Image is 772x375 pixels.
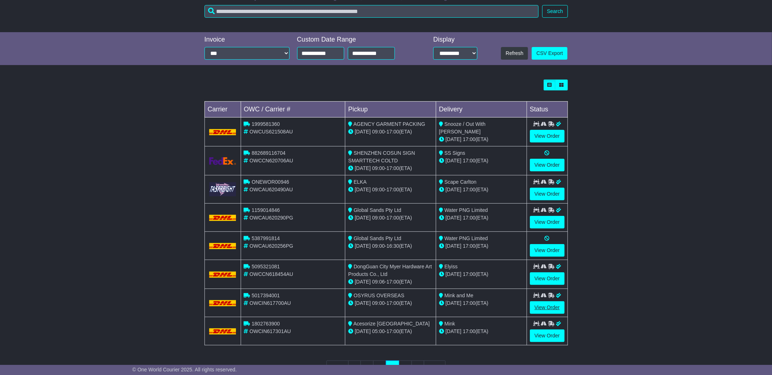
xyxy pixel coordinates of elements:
a: View Order [530,329,565,342]
div: (ETA) [439,186,524,193]
span: Scape Carlton [444,179,477,185]
span: 17:00 [387,165,399,171]
span: [DATE] [355,165,371,171]
span: [DATE] [355,300,371,306]
div: - (ETA) [348,214,433,222]
span: 16:30 [387,243,399,249]
span: 17:00 [463,271,476,277]
span: OSYRUS OVERSEAS [354,293,404,298]
span: [DATE] [355,328,371,334]
span: OWCUS621508AU [249,129,293,135]
span: [DATE] [355,129,371,135]
span: [DATE] [355,187,371,192]
img: DHL.png [209,215,236,221]
span: 17:00 [387,187,399,192]
a: CSV Export [532,47,568,60]
span: 17:00 [463,300,476,306]
a: View Order [530,216,565,229]
span: OWCAU620290PG [249,215,293,221]
div: (ETA) [439,328,524,335]
div: (ETA) [439,136,524,143]
div: Display [433,36,477,44]
span: Snooze / Out With [PERSON_NAME] [439,121,486,135]
td: Pickup [345,102,436,118]
span: 1999581360 [252,121,280,127]
button: Refresh [501,47,528,60]
span: [DATE] [446,328,461,334]
div: - (ETA) [348,165,433,172]
span: 17:00 [463,328,476,334]
div: Custom Date Range [297,36,413,44]
span: 17:00 [387,279,399,285]
div: (ETA) [439,299,524,307]
a: View Order [530,130,565,142]
span: OWCIN617301AU [249,328,291,334]
span: 17:00 [387,328,399,334]
td: Status [527,102,568,118]
img: DHL.png [209,272,236,277]
span: 09:00 [372,187,385,192]
span: 09:00 [372,243,385,249]
img: DHL.png [209,300,236,306]
img: GetCarrierServiceLogo [209,182,236,196]
img: DHL.png [209,328,236,334]
a: View Order [530,188,565,200]
div: - (ETA) [348,328,433,335]
img: DHL.png [209,129,236,135]
span: 05:00 [372,328,385,334]
span: Global Sands Pty Ltd [354,207,401,213]
span: 17:00 [463,215,476,221]
span: Water PNG Limited [444,207,488,213]
a: View Order [530,159,565,171]
span: 09:00 [372,165,385,171]
div: (ETA) [439,214,524,222]
span: Mink and Me [444,293,473,298]
span: © One World Courier 2025. All rights reserved. [132,367,237,372]
a: View Order [530,272,565,285]
span: 882689116704 [252,150,285,156]
span: 1159014846 [252,207,280,213]
span: SHENZHEN COSUN SIGN SMARTTECH COLTD [348,150,415,163]
span: 17:00 [463,243,476,249]
span: ELKA [354,179,367,185]
span: 1802763900 [252,321,280,327]
span: [DATE] [446,271,461,277]
div: - (ETA) [348,128,433,136]
span: 17:00 [387,129,399,135]
span: AGENCY GARMENT PACKING [353,121,425,127]
span: [DATE] [446,136,461,142]
div: (ETA) [439,270,524,278]
span: DongGuan City Myer Hardware Art Products Co., Ltd [348,264,432,277]
span: [DATE] [355,279,371,285]
span: OWCAU620256PG [249,243,293,249]
span: OWCCN620706AU [249,158,293,163]
td: Carrier [204,102,241,118]
a: View Order [530,301,565,314]
span: SS Signs [444,150,465,156]
div: (ETA) [439,157,524,165]
div: (ETA) [439,242,524,250]
span: [DATE] [446,243,461,249]
div: Invoice [204,36,290,44]
span: OWCAU620490AU [249,187,293,192]
div: - (ETA) [348,242,433,250]
span: OWCCN618454AU [249,271,293,277]
span: 09:00 [372,129,385,135]
div: - (ETA) [348,278,433,286]
span: 17:00 [387,300,399,306]
span: 17:00 [463,187,476,192]
span: Global Sands Pty Ltd [354,235,401,241]
span: Acesorize [GEOGRAPHIC_DATA] [353,321,430,327]
span: Mink [444,321,455,327]
img: GetCarrierServiceLogo [209,157,236,165]
span: 17:00 [387,215,399,221]
span: [DATE] [446,215,461,221]
span: OWCIN617700AU [249,300,291,306]
span: [DATE] [355,243,371,249]
span: 09:00 [372,215,385,221]
img: DHL.png [209,243,236,249]
td: OWC / Carrier # [241,102,345,118]
span: Water PNG Limited [444,235,488,241]
span: [DATE] [446,300,461,306]
span: 09:06 [372,279,385,285]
